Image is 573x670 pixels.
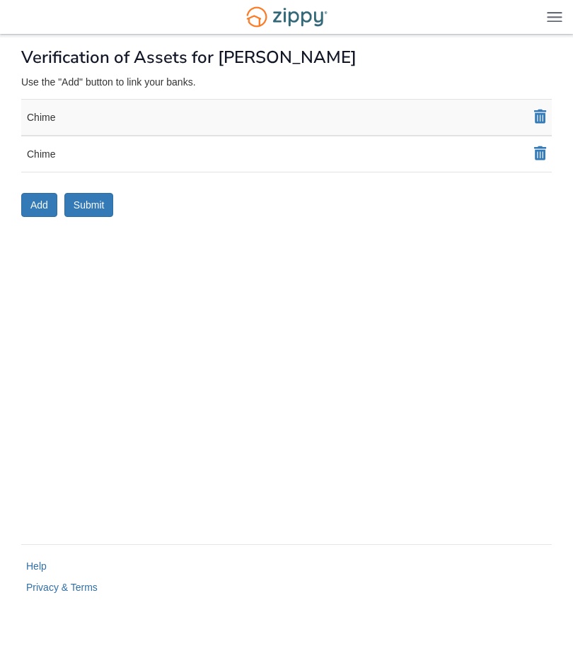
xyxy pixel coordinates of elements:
div: Use the "Add" button to link your banks. [21,75,552,89]
div: Chime [21,136,552,172]
a: Help [26,560,47,572]
button: Add [21,193,57,217]
button: Submit [64,193,114,217]
a: Privacy & Terms [26,582,98,593]
div: Chime [21,99,552,136]
h1: Verification of Assets for [PERSON_NAME] [21,48,552,66]
img: Mobile Dropdown Menu [547,11,562,22]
